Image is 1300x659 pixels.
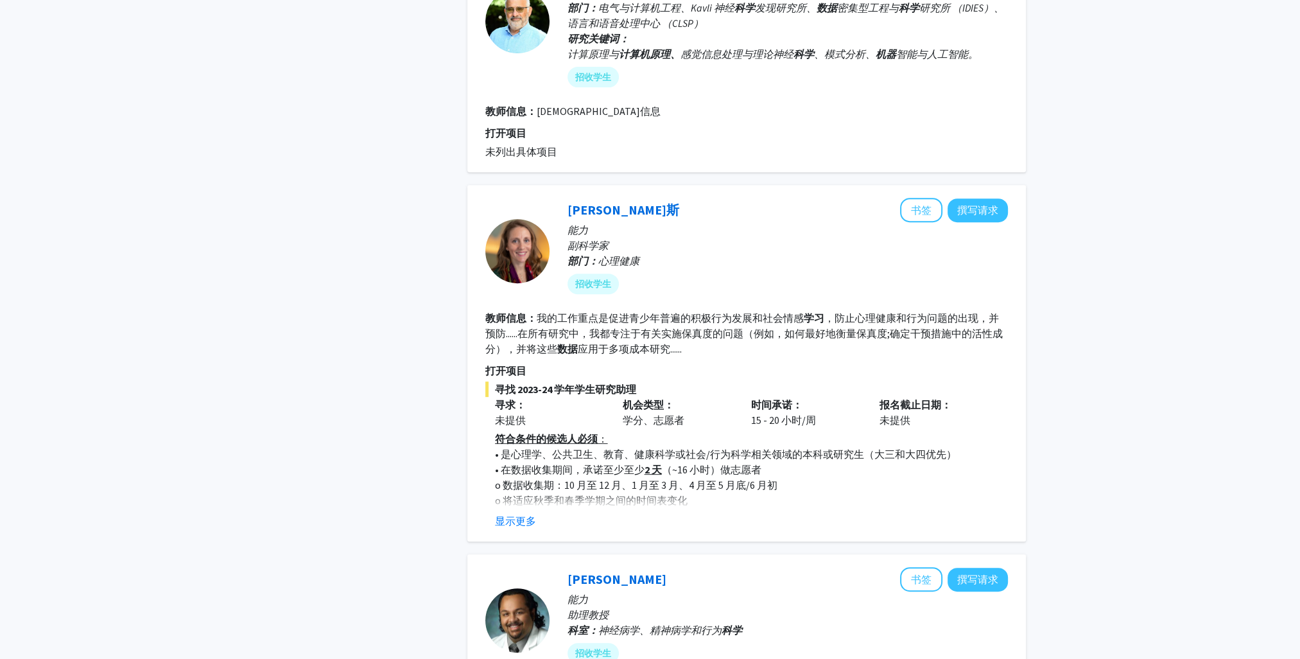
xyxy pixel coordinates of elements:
[751,414,816,426] font: 15 - 20 小时/周
[598,432,608,445] u: ：
[880,397,989,412] p: 报名截止日期：
[645,463,662,476] u: 2 天
[623,414,684,426] font: 学分、志愿者
[485,105,537,118] b: 教师信息：
[575,71,611,84] font: 招收学生
[598,624,742,637] span: 神经病学、精神病学和行为
[495,432,598,445] u: 符合条件的候选人必须
[495,397,604,412] p: 寻求：
[619,48,680,60] b: 计算机原理、
[568,592,1008,607] p: 能力
[948,568,1008,592] button: 向 Ankur Butala 撰写请求
[568,202,679,218] a: [PERSON_NAME]斯
[876,48,896,60] b: 机器
[485,145,557,158] span: 未列出具体项目
[485,363,1008,378] p: 打开项目
[495,446,1008,462] p: • 是心理学、公共卫生、教育、健康科学或社会/行为科学相关领域的本科或研究生（大三和大四优先）
[900,567,942,592] button: 将 Ankur Butala 添加到书签
[568,254,598,267] b: 部门：
[485,125,1008,141] p: 打开项目
[568,238,1008,253] p: 副科学家
[495,513,536,529] button: 显示更多
[495,412,604,428] div: 未提供
[10,601,55,649] iframe: Chat
[485,312,1003,355] fg-read-more: 我的工作重点是促进青少年普遍的积极行为发展和社会情感 ，防止心理健康和行为问题的出现，并预防......在所有研究中，我都专注于有关实施保真度的问题（例如，如何最好地衡量保真度;确定干预措施中的...
[537,105,661,118] span: [DEMOGRAPHIC_DATA]信息
[623,397,732,412] p: 机会类型：
[575,277,611,291] font: 招收学生
[485,382,1008,397] span: 寻找 2023-24 学年学生研究助理
[568,32,629,45] b: 研究关键词：
[557,342,578,355] b: 数据
[568,222,1008,238] p: 能力
[734,1,755,14] b: 科学
[495,462,1008,477] p: • 在数据收集期间，承诺至少至少 （~16 小时）做志愿者
[900,198,942,222] button: 将 Elise Pas 添加到书签
[568,607,1008,622] p: 助理教授
[598,254,639,267] span: 心理健康
[568,624,598,637] b: 科室：
[880,414,910,426] font: 未提供
[568,571,666,587] a: [PERSON_NAME]
[485,312,537,324] b: 教师信息：
[899,1,919,14] b: 科学
[817,1,837,14] b: 数据
[793,48,814,60] b: 科学
[804,312,824,324] b: 学习
[751,397,860,412] p: 时间承诺：
[495,493,1008,508] p: o 将适应秋季和春季学期之间的时间表变化
[568,1,1004,30] span: 电气与计算机工程、Kavli 神经 发现研究所、 密集型工程与 研究所 （IDIES）、语言和语音处理中心 （CLSP）
[568,46,1008,62] div: 计算原理与 感觉信息处理与理论神经 、模式分析、 智能与人工智能。
[722,624,742,637] b: 科学
[495,477,1008,493] p: o 数据收集期：10 月至 12 月、1 月至 3 月、4 月至 5 月底/6 月初
[568,1,598,14] b: 部门：
[948,198,1008,222] button: 向 Elise Pas 撰写请求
